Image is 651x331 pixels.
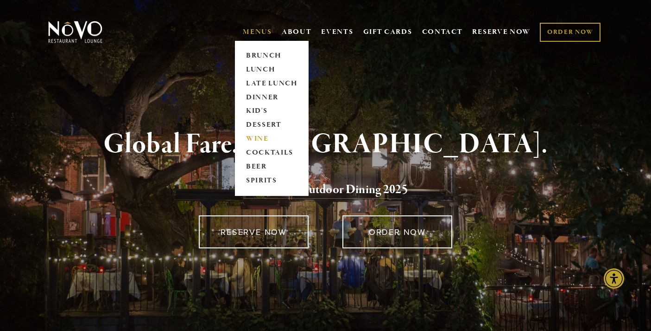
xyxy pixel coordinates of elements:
[243,174,301,188] a: SPIRITS
[422,23,463,41] a: CONTACT
[342,215,452,248] a: ORDER NOW
[243,91,301,104] a: DINNER
[604,268,624,289] div: Accessibility Menu
[243,182,402,199] a: Voted Best Outdoor Dining 202
[243,132,301,146] a: WINE
[282,27,312,37] a: ABOUT
[540,23,600,42] a: ORDER NOW
[243,77,301,91] a: LATE LUNCH
[243,63,301,77] a: LUNCH
[243,118,301,132] a: DESSERT
[321,27,353,37] a: EVENTS
[243,104,301,118] a: KID'S
[243,160,301,174] a: BEER
[243,49,301,63] a: BRUNCH
[63,180,588,200] h2: 5
[363,23,412,41] a: GIFT CARDS
[243,146,301,160] a: COCKTAILS
[199,215,309,248] a: RESERVE NOW
[472,23,531,41] a: RESERVE NOW
[103,127,548,162] strong: Global Fare. [GEOGRAPHIC_DATA].
[46,20,104,44] img: Novo Restaurant &amp; Lounge
[243,27,272,37] a: MENUS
